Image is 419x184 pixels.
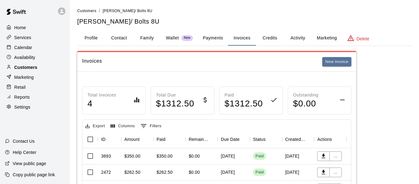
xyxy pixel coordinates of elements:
[101,131,105,148] div: ID
[228,31,256,46] button: Invoices
[157,131,166,148] div: Paid
[157,153,173,159] div: $350.00
[317,168,330,177] button: Download PDF
[14,84,26,90] p: Retail
[284,31,312,46] button: Activity
[218,131,250,148] div: Due Date
[5,23,65,32] a: Home
[181,36,193,40] span: New
[256,169,264,175] div: Paid
[312,31,342,46] button: Marketing
[185,131,218,148] div: Remaining
[77,7,412,14] nav: breadcrumb
[250,131,282,148] div: Status
[282,148,314,164] div: [DATE]
[5,92,65,102] div: Reports
[282,164,314,181] div: [DATE]
[5,43,65,52] a: Calendar
[140,135,148,144] button: Sort
[317,131,332,148] div: Actions
[124,169,140,175] div: $262.50
[5,63,65,72] a: Customers
[13,149,36,155] p: Help Center
[5,33,65,42] a: Services
[87,98,116,109] h4: 4
[239,135,248,144] button: Sort
[5,83,65,92] a: Retail
[322,57,351,67] button: New invoice
[98,131,121,148] div: ID
[329,151,342,161] button: ...
[329,168,342,177] button: ...
[121,131,154,148] div: Amount
[157,169,173,175] div: $262.50
[357,36,369,42] p: Delete
[198,31,228,46] button: Payments
[317,151,330,161] button: Download PDF
[189,153,200,159] div: $0.00
[265,135,274,144] button: Sort
[14,94,30,100] p: Reports
[14,104,30,110] p: Settings
[84,121,107,131] button: Export
[165,135,174,144] button: Sort
[124,131,140,148] div: Amount
[218,148,250,164] div: [DATE]
[13,172,55,178] p: Copy public page link
[282,131,314,148] div: Created On
[77,8,96,13] a: Customers
[87,92,116,98] p: Total Invoices
[5,102,65,112] a: Settings
[14,64,37,70] p: Customers
[13,160,46,167] p: View public page
[256,153,264,159] div: Paid
[14,25,26,31] p: Home
[314,131,346,148] div: Actions
[5,73,65,82] a: Marketing
[225,98,263,109] h4: $ 1312.50
[77,17,412,26] h5: [PERSON_NAME]/ Bolts 8U
[293,98,319,109] h4: $ 0.00
[124,153,140,159] div: $350.00
[285,131,306,148] div: Created On
[14,74,34,80] p: Marketing
[221,131,239,148] div: Due Date
[5,53,65,62] a: Availability
[156,98,194,109] h4: $ 1312.50
[14,34,31,41] p: Services
[189,169,200,175] div: $0.00
[166,35,179,41] p: Wallet
[209,135,218,144] button: Sort
[156,92,194,98] p: Total Due
[77,31,105,46] button: Profile
[101,169,111,175] div: 2472
[293,92,319,98] p: Outstanding
[218,164,250,181] div: [DATE]
[225,92,263,98] p: Paid
[109,121,136,131] button: Select columns
[82,57,102,67] h6: Invoices
[101,153,111,159] div: 3693
[305,135,314,144] button: Sort
[189,131,209,148] div: Remaining
[139,121,163,131] button: Show filters
[103,9,152,13] span: [PERSON_NAME]/ Bolts 8U
[77,31,412,46] div: basic tabs example
[14,54,35,61] p: Availability
[105,31,133,46] button: Contact
[99,7,100,14] li: /
[256,31,284,46] button: Credits
[14,44,32,51] p: Calendar
[133,31,161,46] button: Family
[253,131,266,148] div: Status
[13,138,35,144] p: Contact Us
[105,135,114,144] button: Sort
[77,9,96,13] span: Customers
